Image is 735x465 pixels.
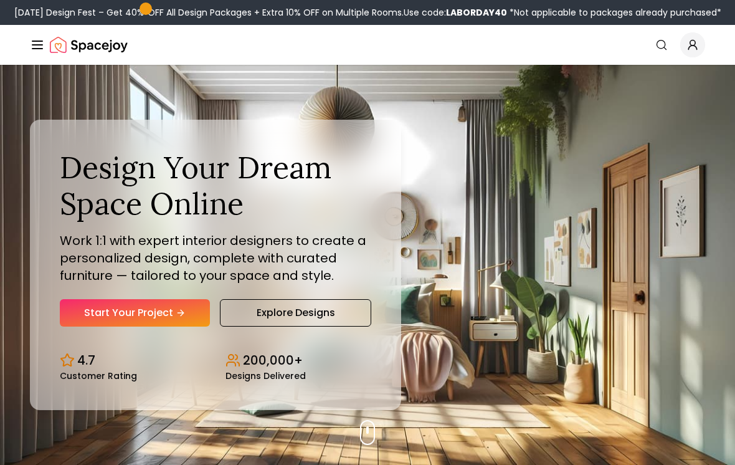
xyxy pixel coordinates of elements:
a: Explore Designs [220,299,371,327]
a: Spacejoy [50,32,128,57]
p: 200,000+ [243,352,303,369]
span: Use code: [404,6,507,19]
h1: Design Your Dream Space Online [60,150,371,221]
img: Spacejoy Logo [50,32,128,57]
nav: Global [30,25,705,65]
b: LABORDAY40 [446,6,507,19]
p: Work 1:1 with expert interior designers to create a personalized design, complete with curated fu... [60,232,371,284]
span: *Not applicable to packages already purchased* [507,6,721,19]
small: Designs Delivered [225,372,306,380]
a: Start Your Project [60,299,210,327]
div: Design stats [60,342,371,380]
small: Customer Rating [60,372,137,380]
p: 4.7 [77,352,95,369]
div: [DATE] Design Fest – Get 40% OFF All Design Packages + Extra 10% OFF on Multiple Rooms. [14,6,721,19]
